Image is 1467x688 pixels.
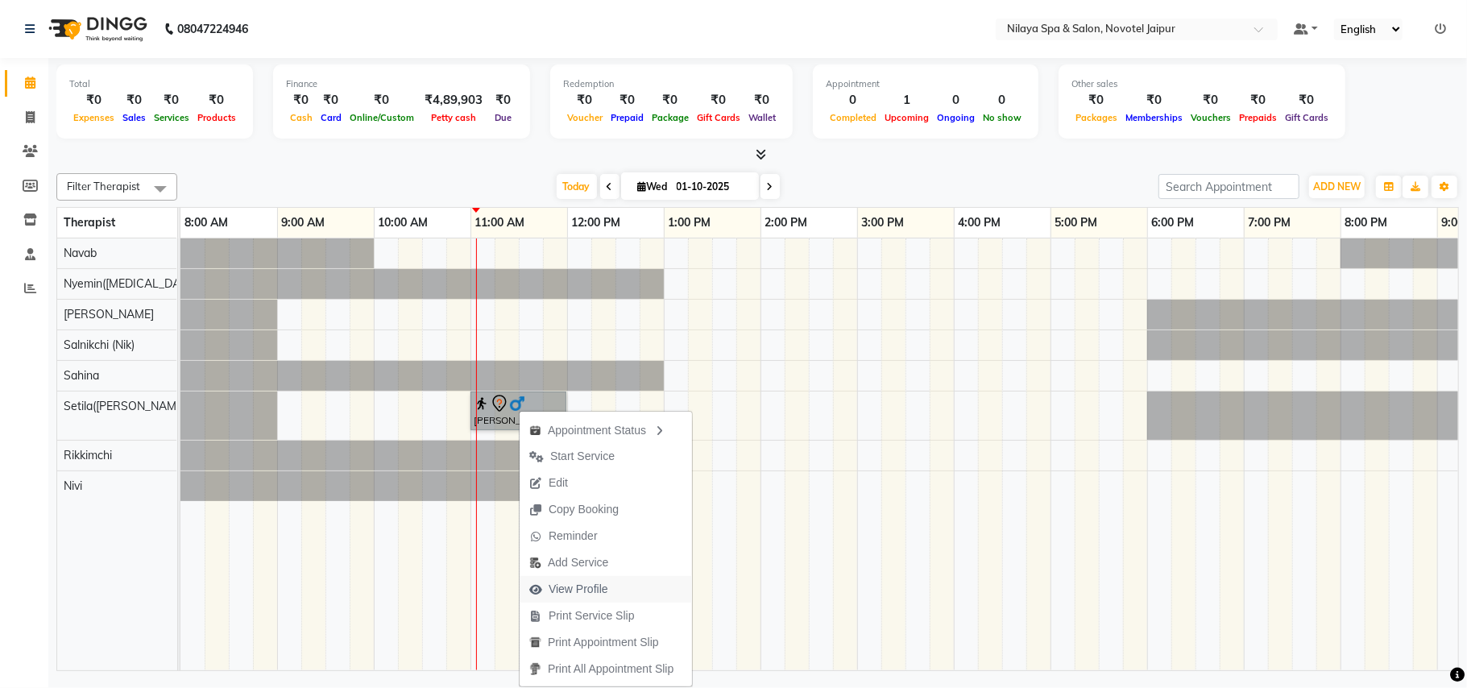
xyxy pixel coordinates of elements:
a: 10:00 AM [375,211,433,234]
span: Gift Cards [1281,112,1332,123]
span: Nivi [64,479,82,493]
span: Prepaids [1235,112,1281,123]
b: 08047224946 [177,6,248,52]
div: ₹0 [150,91,193,110]
div: 0 [979,91,1026,110]
span: Sales [118,112,150,123]
span: Filter Therapist [67,180,140,193]
div: ₹0 [648,91,693,110]
div: Total [69,77,240,91]
a: 7:00 PM [1245,211,1295,234]
button: ADD NEW [1309,176,1365,198]
span: No show [979,112,1026,123]
div: ₹0 [1235,91,1281,110]
div: ₹0 [118,91,150,110]
a: 12:00 PM [568,211,625,234]
span: Expenses [69,112,118,123]
span: Voucher [563,112,607,123]
span: Products [193,112,240,123]
span: Print Appointment Slip [548,634,659,651]
img: logo [41,6,151,52]
span: Therapist [64,215,115,230]
span: Services [150,112,193,123]
span: Salnikchi (Nik) [64,338,135,352]
span: Packages [1071,112,1121,123]
div: ₹0 [286,91,317,110]
span: Completed [826,112,881,123]
div: ₹0 [1187,91,1235,110]
span: Print Service Slip [549,607,635,624]
div: ₹0 [1121,91,1187,110]
div: ₹0 [346,91,418,110]
a: 8:00 AM [180,211,232,234]
div: ₹0 [489,91,517,110]
div: ₹0 [563,91,607,110]
span: Package [648,112,693,123]
img: printall.png [529,663,541,675]
span: Today [557,174,597,199]
a: 5:00 PM [1051,211,1102,234]
span: Start Service [550,448,615,465]
span: Reminder [549,528,598,545]
div: ₹0 [317,91,346,110]
a: 4:00 PM [955,211,1005,234]
div: ₹0 [744,91,780,110]
a: 1:00 PM [665,211,715,234]
a: 11:00 AM [471,211,529,234]
div: ₹0 [607,91,648,110]
div: ₹0 [693,91,744,110]
span: Gift Cards [693,112,744,123]
div: Finance [286,77,517,91]
img: apt_status.png [529,425,541,437]
span: Edit [549,475,568,491]
div: 1 [881,91,933,110]
span: Memberships [1121,112,1187,123]
a: 6:00 PM [1148,211,1199,234]
a: 3:00 PM [858,211,909,234]
span: ADD NEW [1313,180,1361,193]
span: [PERSON_NAME] [64,307,154,321]
span: Petty cash [427,112,480,123]
div: Other sales [1071,77,1332,91]
span: Nyemin([MEDICAL_DATA]) [64,276,200,291]
span: Due [491,112,516,123]
div: Redemption [563,77,780,91]
div: 0 [933,91,979,110]
span: Print All Appointment Slip [548,661,673,678]
a: 8:00 PM [1341,211,1392,234]
div: ₹4,89,903 [418,91,489,110]
div: Appointment Status [520,416,692,443]
div: ₹0 [193,91,240,110]
a: 2:00 PM [761,211,812,234]
span: Setila([PERSON_NAME]) [64,399,189,413]
span: Card [317,112,346,123]
span: Sahina [64,368,99,383]
span: Ongoing [933,112,979,123]
input: 2025-10-01 [672,175,752,199]
img: add-service.png [529,557,541,569]
span: Wallet [744,112,780,123]
a: 9:00 AM [278,211,329,234]
span: Upcoming [881,112,933,123]
img: printapt.png [529,636,541,649]
span: Vouchers [1187,112,1235,123]
span: Cash [286,112,317,123]
span: Copy Booking [549,501,619,518]
span: View Profile [549,581,608,598]
span: Wed [634,180,672,193]
div: ₹0 [1281,91,1332,110]
span: Rikkimchi [64,448,112,462]
div: ₹0 [1071,91,1121,110]
input: Search Appointment [1158,174,1299,199]
div: ₹0 [69,91,118,110]
div: 0 [826,91,881,110]
span: Online/Custom [346,112,418,123]
span: Prepaid [607,112,648,123]
span: Add Service [548,554,608,571]
div: Appointment [826,77,1026,91]
span: Navab [64,246,97,260]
